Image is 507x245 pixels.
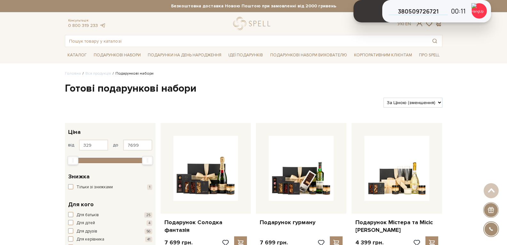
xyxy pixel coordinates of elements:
[76,236,104,243] span: Для керівника
[111,71,154,77] li: Подарункові набори
[68,172,90,181] span: Знижка
[68,23,98,28] a: 0 800 319 233
[233,17,273,30] a: logo
[65,71,81,76] a: Головна
[355,219,438,234] a: Подарунок Містера та Місіс [PERSON_NAME]
[76,212,99,218] span: Для батьків
[91,50,143,60] a: Подарункові набори
[68,212,152,218] button: Для батьків 25
[68,220,152,226] button: Для дітей 4
[68,228,152,235] button: Для друзів 56
[416,50,442,60] a: Про Spell
[67,156,78,165] div: Min
[76,184,113,191] span: Тільки зі знижками
[68,19,106,23] span: Консультація:
[352,50,415,61] a: Корпоративним клієнтам
[68,184,152,191] button: Тільки зі знижками 1
[145,50,224,60] a: Подарунки на День народження
[147,220,152,226] span: 4
[113,142,118,148] span: до
[260,219,343,226] a: Подарунок гурману
[145,229,152,234] span: 56
[65,50,89,60] a: Каталог
[145,237,152,242] span: 41
[76,220,95,226] span: Для дітей
[398,21,411,27] div: Ук
[164,219,247,234] a: Подарунок Солодка фантазія
[68,200,94,209] span: Для кого
[268,50,350,61] a: Подарункові набори вихователю
[99,23,106,28] a: telegram
[85,71,111,76] a: Вся продукція
[147,184,152,190] span: 1
[427,35,442,47] button: Пошук товару у каталозі
[405,21,411,27] a: En
[68,128,81,136] span: Ціна
[226,50,265,60] a: Ідеї подарунків
[123,140,152,151] input: Ціна
[142,156,153,165] div: Max
[403,21,404,27] span: |
[79,140,108,151] input: Ціна
[76,228,97,235] span: Для друзів
[65,3,442,9] strong: Безкоштовна доставка Новою Поштою при замовленні від 2000 гривень
[68,236,152,243] button: Для керівника 41
[144,212,152,218] span: 25
[68,142,74,148] span: від
[65,82,442,95] h1: Готові подарункові набори
[65,35,427,47] input: Пошук товару у каталозі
